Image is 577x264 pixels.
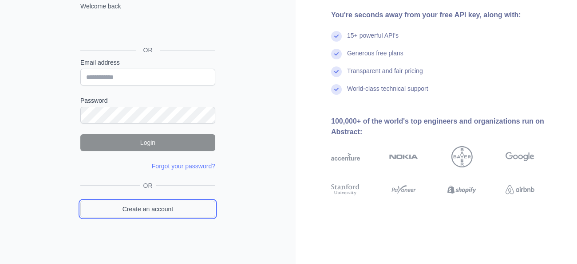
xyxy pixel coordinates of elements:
[331,146,360,167] img: accenture
[331,31,342,42] img: check mark
[506,182,534,197] img: airbnb
[447,182,476,197] img: shopify
[347,84,428,102] div: World-class technical support
[152,163,215,170] a: Forgot your password?
[451,146,473,167] img: bayer
[347,66,423,84] div: Transparent and fair pricing
[80,96,215,105] label: Password
[136,46,160,54] span: OR
[140,181,156,190] span: OR
[80,2,215,11] p: Welcome back
[347,49,403,66] div: Generous free plans
[347,31,399,49] div: 15+ powerful API's
[506,146,534,167] img: google
[80,201,215,217] a: Create an account
[389,182,418,197] img: payoneer
[331,49,342,59] img: check mark
[389,146,418,167] img: nokia
[331,66,342,77] img: check mark
[331,116,563,137] div: 100,000+ of the world's top engineers and organizations run on Abstract:
[80,134,215,151] button: Login
[331,84,342,95] img: check mark
[331,182,360,197] img: stanford university
[80,58,215,67] label: Email address
[331,10,563,20] div: You're seconds away from your free API key, along with:
[76,20,218,40] iframe: Tombol Login dengan Google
